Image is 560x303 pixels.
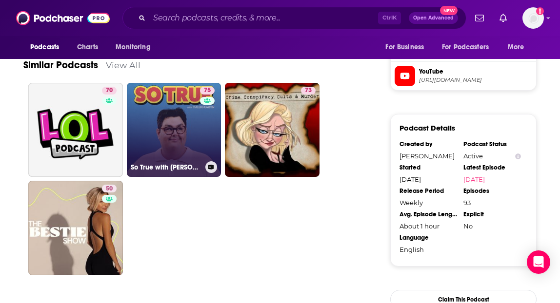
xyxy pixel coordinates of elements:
div: Search podcasts, credits, & more... [122,7,466,29]
span: For Podcasters [442,40,489,54]
span: 75 [204,86,211,95]
div: About 1 hour [400,222,457,230]
a: Charts [71,38,104,57]
h3: So True with [PERSON_NAME] [131,163,201,171]
div: Explicit [463,210,521,218]
a: 70 [102,87,117,95]
a: 75 [200,87,215,95]
span: Ctrl K [378,12,401,24]
button: Show profile menu [522,7,544,29]
svg: Add a profile image [536,7,544,15]
a: View All [106,60,140,70]
a: Similar Podcasts [23,59,98,71]
a: 73 [225,83,320,177]
a: [DATE] [463,175,521,183]
span: https://www.youtube.com/@octopusslover8 [419,76,532,84]
div: Language [400,234,457,242]
span: Podcasts [30,40,59,54]
div: English [400,246,457,253]
div: Weekly [400,199,457,207]
div: Podcast Status [463,140,521,148]
button: open menu [23,38,72,57]
a: 50 [102,185,117,192]
a: YouTube[URL][DOMAIN_NAME] [395,66,532,86]
span: More [508,40,524,54]
div: Created by [400,140,457,148]
div: 93 [463,199,521,207]
div: [DATE] [400,175,457,183]
img: User Profile [522,7,544,29]
h3: Podcast Details [400,123,455,133]
span: Monitoring [116,40,150,54]
a: 75So True with [PERSON_NAME] [127,83,221,177]
img: Podchaser - Follow, Share and Rate Podcasts [16,9,110,27]
input: Search podcasts, credits, & more... [149,10,378,26]
span: 70 [106,86,113,95]
button: open menu [436,38,503,57]
div: [PERSON_NAME] [400,152,457,160]
div: Started [400,164,457,171]
button: Open AdvancedNew [409,12,458,24]
span: YouTube [419,67,532,76]
div: Latest Episode [463,164,521,171]
div: No [463,222,521,230]
div: Active [463,152,521,160]
a: 73 [301,87,316,95]
a: Show notifications dropdown [496,10,511,26]
span: New [440,6,458,15]
div: Release Period [400,187,457,195]
div: Open Intercom Messenger [527,250,550,274]
span: 73 [305,86,312,95]
span: 50 [106,184,113,194]
button: open menu [379,38,436,57]
span: Charts [77,40,98,54]
button: Show Info [515,152,521,160]
div: Episodes [463,187,521,195]
span: For Business [385,40,424,54]
button: open menu [109,38,163,57]
button: open menu [501,38,537,57]
a: Show notifications dropdown [471,10,488,26]
span: Logged in as dmessina [522,7,544,29]
span: Open Advanced [413,16,454,20]
a: 70 [28,83,123,177]
div: Avg. Episode Length [400,210,457,218]
a: 50 [28,181,123,275]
